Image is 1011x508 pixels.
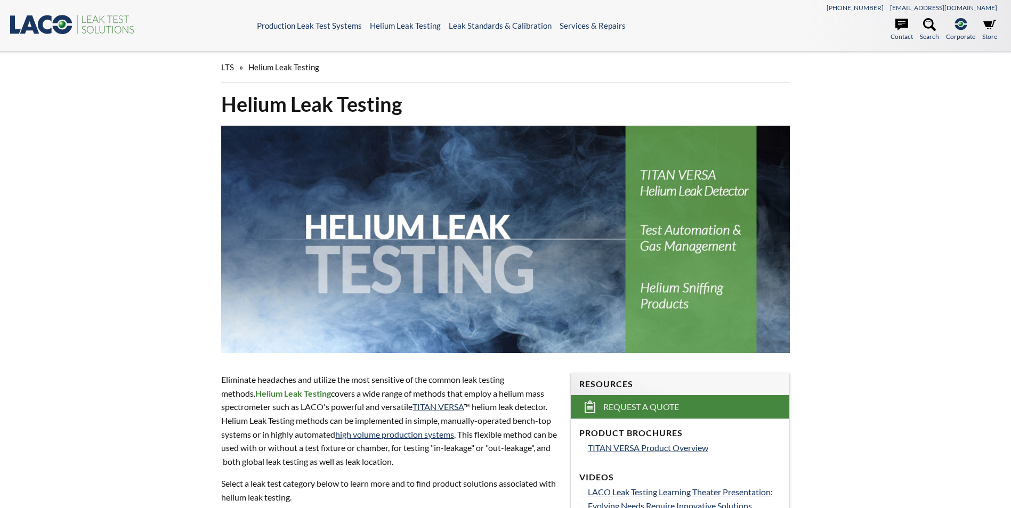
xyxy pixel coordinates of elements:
a: Search [920,18,939,42]
span: Helium Leak Testing [248,62,319,72]
a: Leak Standards & Calibration [449,21,552,30]
a: Contact [891,18,913,42]
div: » [221,52,789,83]
p: Eliminate headaches and utilize the most sensitive of the common leak testing methods. covers a w... [221,373,557,468]
a: high volume production systems [335,429,454,439]
h4: Product Brochures [579,428,781,439]
a: Services & Repairs [560,21,626,30]
a: Store [982,18,997,42]
a: Request a Quote [571,395,789,419]
p: Select a leak test category below to learn more and to find product solutions associated with hel... [221,477,557,504]
h4: Videos [579,472,781,483]
a: [PHONE_NUMBER] [827,4,884,12]
a: TITAN VERSA [413,402,464,412]
h1: Helium Leak Testing [221,91,789,117]
img: Helium Leak Testing header [221,126,789,353]
a: Production Leak Test Systems [257,21,362,30]
span: LTS [221,62,234,72]
a: [EMAIL_ADDRESS][DOMAIN_NAME] [890,4,997,12]
h4: Resources [579,379,781,390]
a: Helium Leak Testing [370,21,441,30]
span: TITAN VERSA Product Overview [588,443,708,453]
strong: Helium Leak Testing [255,388,331,398]
span: Request a Quote [603,402,679,413]
span: Corporate [946,31,975,42]
a: TITAN VERSA Product Overview [588,441,781,455]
